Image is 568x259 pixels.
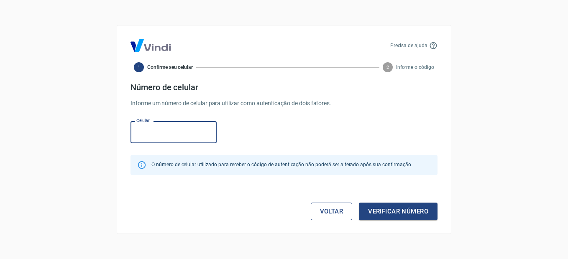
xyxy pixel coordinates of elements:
[311,203,353,220] a: Voltar
[130,82,438,92] h4: Número de celular
[386,65,389,70] text: 2
[359,203,438,220] button: Verificar número
[147,63,193,71] span: Confirme seu celular
[138,65,140,70] text: 1
[130,99,438,108] p: Informe um número de celular para utilizar como autenticação de dois fatores.
[136,117,150,124] label: Celular
[130,39,171,52] img: Logo Vind
[396,63,434,71] span: Informe o código
[151,157,412,173] div: O número de celular utilizado para receber o código de autenticação não poderá ser alterado após ...
[390,42,427,49] p: Precisa de ajuda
